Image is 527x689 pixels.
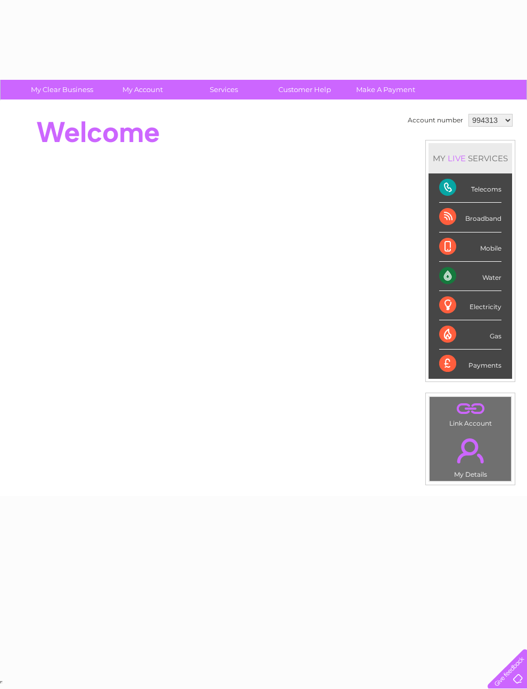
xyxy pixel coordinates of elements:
div: Payments [439,350,501,378]
div: Telecoms [439,173,501,203]
div: Broadband [439,203,501,232]
a: . [432,400,508,418]
div: Electricity [439,291,501,320]
a: Customer Help [261,80,349,99]
a: My Clear Business [18,80,106,99]
div: Gas [439,320,501,350]
a: Services [180,80,268,99]
div: Mobile [439,233,501,262]
td: Account number [405,111,466,129]
div: MY SERVICES [429,143,512,173]
a: My Account [99,80,187,99]
div: LIVE [446,153,468,163]
a: . [432,432,508,469]
a: Make A Payment [342,80,430,99]
div: Water [439,262,501,291]
td: My Details [429,429,512,482]
td: Link Account [429,396,512,430]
